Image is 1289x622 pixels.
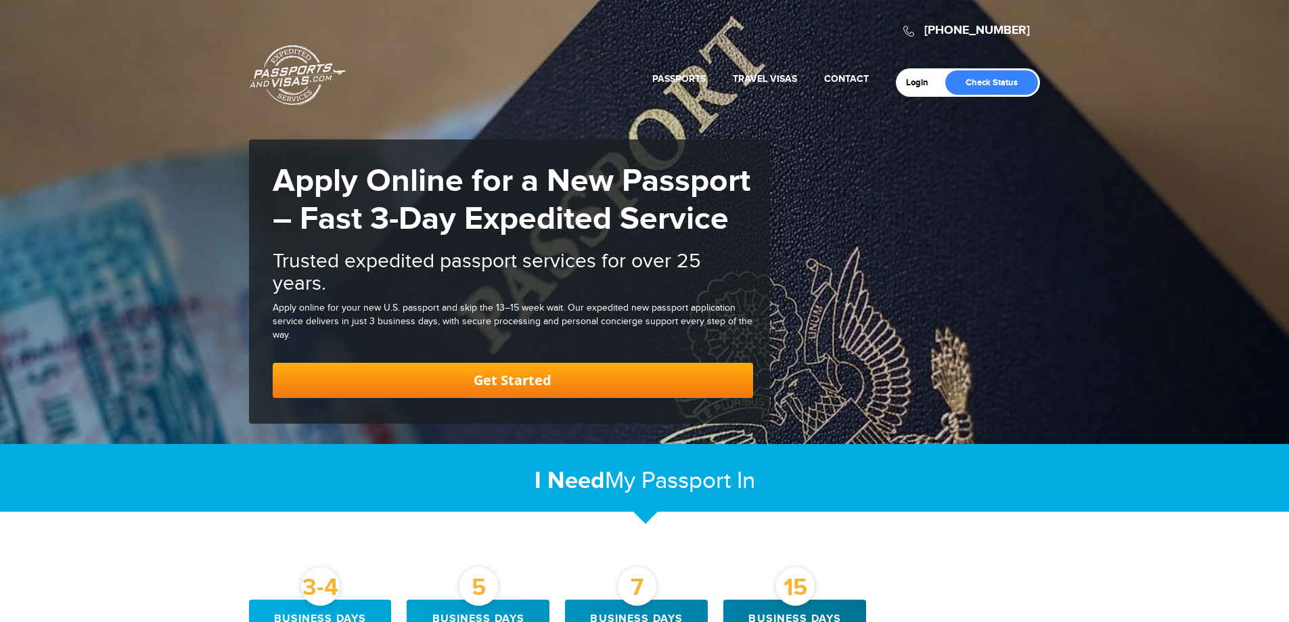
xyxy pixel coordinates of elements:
[641,467,755,495] span: Passport In
[249,466,1041,495] h2: My
[273,162,750,239] strong: Apply Online for a New Passport – Fast 3-Day Expedited Service
[733,73,797,85] a: Travel Visas
[824,73,869,85] a: Contact
[776,567,815,606] div: 15
[273,250,753,295] h2: Trusted expedited passport services for over 25 years.
[273,302,753,342] div: Apply online for your new U.S. passport and skip the 13–15 week wait. Our expedited new passport ...
[618,567,656,606] div: 7
[652,73,706,85] a: Passports
[273,363,753,398] a: Get Started
[301,567,340,606] div: 3-4
[250,45,346,106] a: Passports & [DOMAIN_NAME]
[459,567,498,606] div: 5
[535,466,605,495] strong: I Need
[945,70,1038,95] a: Check Status
[924,23,1030,38] a: [PHONE_NUMBER]
[906,77,938,88] a: Login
